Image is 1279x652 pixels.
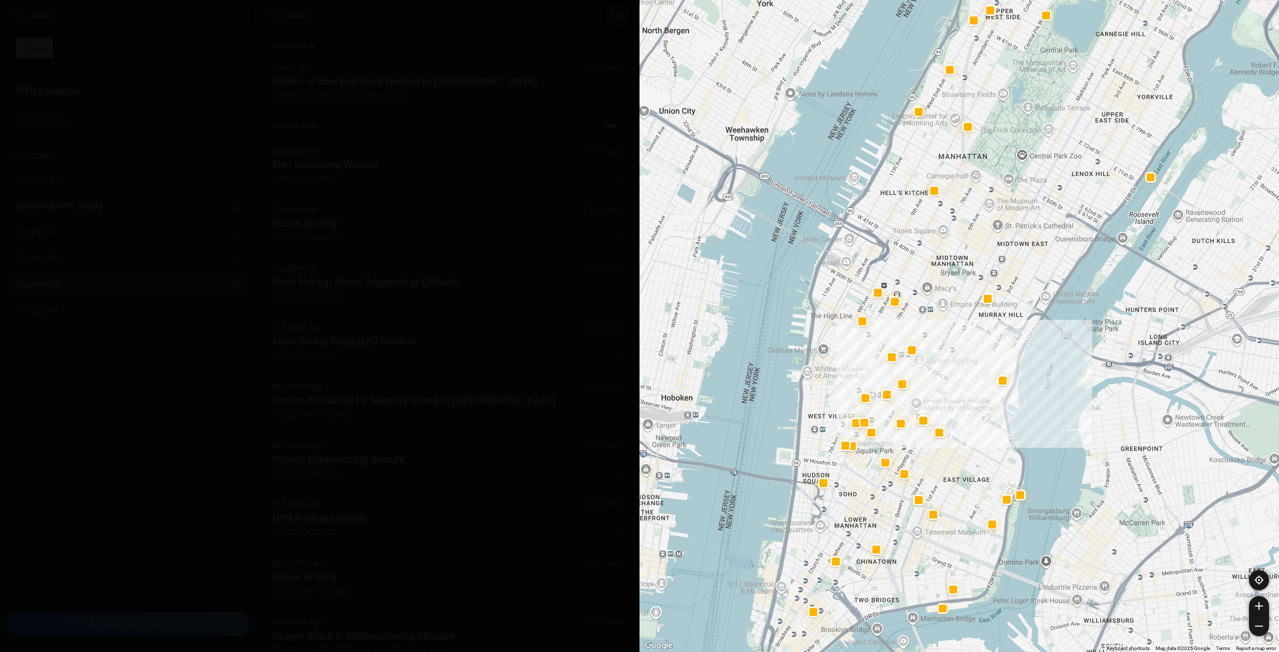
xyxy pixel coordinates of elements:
[262,174,634,182] a: 3 minutes ago2.72 mi awayMan Harassing Woman[STREET_ADDRESS]star
[16,200,235,212] h3: [GEOGRAPHIC_DATA]
[584,381,623,391] p: 1.22 mi away
[617,587,623,595] span: star
[272,629,623,643] h2: People Stuck in Malfunctioning Elevator
[272,499,584,509] p: 27 minutes ago
[262,552,634,605] button: 28 minutes ago1.98 mi awayPolice ActivityW [GEOGRAPHIC_DATA]star
[617,91,623,99] span: star
[262,587,634,595] a: 28 minutes ago1.98 mi awayPolice ActivityW [GEOGRAPHIC_DATA]star
[12,11,22,21] img: search
[16,174,239,186] h3: Industry City
[1249,570,1269,590] button: recenter
[587,440,623,450] p: 2.6 mi away
[272,409,623,419] p: W [GEOGRAPHIC_DATA]
[272,350,623,360] p: [STREET_ADDRESS]
[235,253,239,263] p: 2
[262,410,634,418] a: 19 minutes ago1.22 mi awayPerson Assaulted by Security Guard at [GEOGRAPHIC_DATA]W [GEOGRAPHIC_DA...
[272,558,584,568] p: 28 minutes ago
[607,6,629,26] button: Filter
[617,174,623,182] span: star
[262,257,634,310] button: 9 minutes ago0.46 mi awayBank Holdup Alarm Triggered at Citibank[STREET_ADDRESS]star
[262,316,634,369] button: 11 minutes ago2.36 mi awayFood Stolen From NYU Student[STREET_ADDRESS]star
[584,322,623,332] p: 2.36 mi away
[272,62,587,72] p: 2 hours ago
[235,279,239,289] p: 5
[272,452,623,466] h2: Person Experiencing Seizure
[1255,576,1264,585] img: recenter
[272,334,623,348] h2: Food Stolen From NYU Student
[272,173,623,183] p: [STREET_ADDRESS]
[1255,602,1263,610] img: zoom-in
[6,108,249,132] a: All Locations
[1255,622,1263,630] img: zoom-out
[16,278,235,290] h3: Superblock
[272,617,584,627] p: 28 minutes ago
[272,322,584,332] p: 11 minutes ago
[584,145,623,155] p: 2.72 mi away
[1249,616,1269,636] button: zoom-out
[598,119,624,133] button: Hide
[605,122,617,130] small: Hide
[642,639,675,652] img: Google
[272,275,623,289] h2: Bank Holdup Alarm Triggered at Citibank
[272,570,623,584] h2: Police Activity
[272,291,623,301] p: [STREET_ADDRESS]
[6,246,249,270] a: Cobble Hill2
[272,74,623,88] h2: Report of Man Exposing Himself at [GEOGRAPHIC_DATA]
[6,220,249,244] a: Orthopedic3
[617,233,623,241] span: star
[584,499,623,509] p: 2.75 mi away
[262,198,634,251] button: 7 minutes ago2.89 mi awayPolice ActivityW 10th St & Waverly Plstar
[88,620,96,628] img: icon
[262,493,634,546] button: 27 minutes ago2.75 mi awayUPS Package Stolen[STREET_ADDRESS]star
[6,140,249,168] h5: Locations
[584,558,623,568] p: 1.98 mi away
[272,586,623,596] p: W [GEOGRAPHIC_DATA]
[262,528,634,536] a: 27 minutes ago2.75 mi awayUPS Package Stolen[STREET_ADDRESS]star
[16,226,235,238] h3: Orthopedic
[16,304,239,316] h3: DC Capitol
[262,375,634,428] button: 19 minutes ago1.22 mi awayPerson Assaulted by Security Guard at [GEOGRAPHIC_DATA]W [GEOGRAPHIC_DA...
[103,619,168,629] p: Create New Incident
[272,122,598,130] h5: further away
[272,263,584,273] p: 9 minutes ago
[6,168,249,192] a: Industry City
[262,233,634,241] a: 7 minutes ago2.89 mi awayPolice ActivityW 10th St & Waverly Plstar
[235,227,239,237] p: 3
[6,298,249,322] a: DC Capitol
[6,612,249,636] button: iconCreate New Incident
[1156,646,1210,651] span: Map data ©2025 Google
[272,90,623,100] p: [STREET_ADDRESS][GEOGRAPHIC_DATA]
[272,216,623,230] h2: Police Activity
[617,528,623,536] span: star
[268,11,278,21] img: search
[16,252,235,264] h3: Cobble Hill
[642,639,675,652] a: Open this area in Google Maps (opens a new window)
[1236,646,1276,651] a: Report a map error
[1249,596,1269,616] button: zoom-in
[262,139,634,192] button: 3 minutes ago2.72 mi awayMan Harassing Woman[STREET_ADDRESS]star
[272,204,584,214] p: 7 minutes ago
[1107,645,1150,652] button: Keyboard shortcuts
[584,204,623,214] p: 2.89 mi away
[587,62,623,72] p: 0.1 mi away
[1216,646,1230,651] a: Terms (opens in new tab)
[584,263,623,273] p: 0.46 mi away
[272,393,623,407] h2: Person Assaulted by Security Guard at [GEOGRAPHIC_DATA]
[6,194,249,218] a: [GEOGRAPHIC_DATA]1
[6,272,249,296] a: Superblock5
[262,56,634,109] button: 2 hours ago0.1 mi awayReport of Man Exposing Himself at [GEOGRAPHIC_DATA][STREET_ADDRESS][GEOGRAP...
[262,91,634,99] a: 2 hours ago0.1 mi awayReport of Man Exposing Himself at [GEOGRAPHIC_DATA][STREET_ADDRESS][GEOGRAP...
[617,351,623,359] span: star
[584,617,623,627] p: 0.43 mi away
[235,201,239,211] p: 1
[262,469,634,477] a: 26 minutes ago2.6 mi awayPerson Experiencing Seizure[STREET_ADDRESS]star
[262,351,634,359] a: 11 minutes ago2.36 mi awayFood Stolen From NYU Student[STREET_ADDRESS]star
[272,511,623,525] h2: UPS Package Stolen
[16,38,53,57] img: logo
[262,292,634,300] a: 9 minutes ago0.46 mi awayBank Holdup Alarm Triggered at Citibank[STREET_ADDRESS]star
[16,114,239,126] h3: All Locations
[272,381,584,391] p: 19 minutes ago
[272,42,624,50] h5: within 0.25 mi
[272,145,584,155] p: 3 minutes ago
